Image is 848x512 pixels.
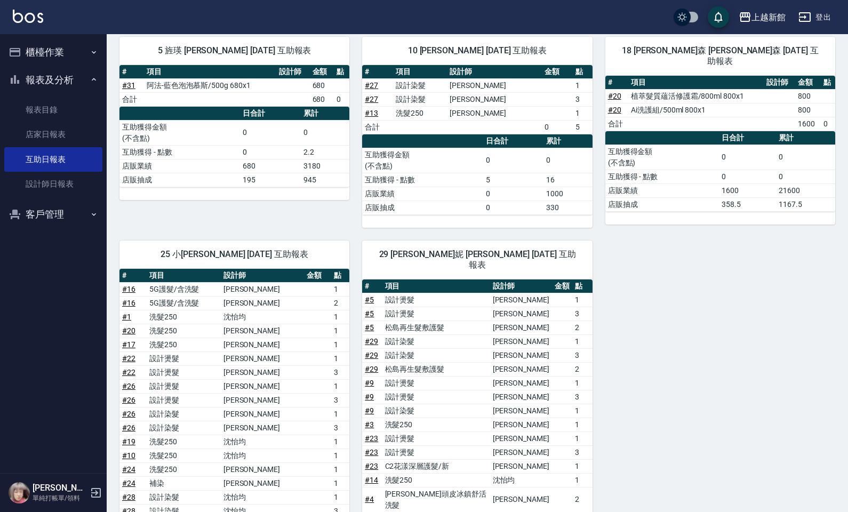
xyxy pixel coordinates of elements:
td: 洗髮250 [147,435,221,449]
th: # [362,65,393,79]
td: [PERSON_NAME] [490,445,552,459]
td: [PERSON_NAME]頭皮冰鎮舒活洗髮 [382,487,490,512]
td: 1 [331,324,350,338]
td: 1 [573,78,593,92]
a: #9 [365,406,374,415]
td: 店販抽成 [362,201,483,214]
td: 1 [331,449,350,462]
td: 1600 [795,117,821,131]
td: 洗髮250 [393,106,447,120]
th: 設計師 [276,65,310,79]
td: 洗髮250 [147,449,221,462]
td: 800 [795,89,821,103]
td: 洗髮250 [147,462,221,476]
td: 洗髮250 [147,338,221,351]
a: #29 [365,351,378,359]
a: #23 [365,434,378,443]
td: [PERSON_NAME] [490,293,552,307]
td: [PERSON_NAME] [490,487,552,512]
th: 金額 [795,76,821,90]
td: 設計燙髮 [382,445,490,459]
a: #22 [122,368,135,377]
a: #1 [122,313,131,321]
td: 設計燙髮 [382,307,490,321]
a: #26 [122,423,135,432]
span: 29 [PERSON_NAME]妮 [PERSON_NAME] [DATE] 互助報表 [375,249,579,270]
td: [PERSON_NAME] [490,334,552,348]
td: 設計燙髮 [147,351,221,365]
td: [PERSON_NAME] [221,393,304,407]
td: 互助獲得 - 點數 [362,173,483,187]
td: 1 [572,459,593,473]
th: 累計 [776,131,835,145]
a: #27 [365,95,378,103]
span: 10 [PERSON_NAME] [DATE] 互助報表 [375,45,579,56]
td: 0 [543,148,592,173]
td: 沈怡均 [490,473,552,487]
td: 設計染髮 [393,78,447,92]
td: 1 [331,476,350,490]
button: save [708,6,729,28]
a: #10 [122,451,135,460]
td: 3 [572,307,593,321]
td: 680 [240,159,300,173]
td: Ai洗護組/500ml 800x1 [628,103,764,117]
th: 金額 [310,65,334,79]
td: 店販業績 [605,183,719,197]
td: 1 [573,106,593,120]
td: 合計 [605,117,628,131]
td: 0 [542,120,573,134]
button: 客戶管理 [4,201,102,228]
td: 植萃髮質蘊活修護霜/800ml 800x1 [628,89,764,103]
td: 松島再生髮敷護髮 [382,321,490,334]
td: 1000 [543,187,592,201]
img: Person [9,482,30,503]
a: #28 [122,493,135,501]
td: [PERSON_NAME] [221,476,304,490]
td: 洗髮250 [147,324,221,338]
td: 1 [331,351,350,365]
th: 項目 [147,269,221,283]
td: [PERSON_NAME] [221,421,304,435]
td: 1 [331,310,350,324]
button: 登出 [794,7,835,27]
table: a dense table [605,76,835,131]
td: [PERSON_NAME] [221,379,304,393]
td: [PERSON_NAME] [490,307,552,321]
td: [PERSON_NAME] [490,431,552,445]
th: 項目 [393,65,447,79]
a: #5 [365,309,374,318]
th: 金額 [542,65,573,79]
th: 累計 [543,134,592,148]
span: 5 旌瑛 [PERSON_NAME] [DATE] 互助報表 [132,45,337,56]
td: 設計染髮 [382,334,490,348]
td: 1 [331,435,350,449]
td: [PERSON_NAME] [490,459,552,473]
td: 1 [572,473,593,487]
td: 互助獲得 - 點數 [119,145,240,159]
td: 0 [240,120,300,145]
td: 洗髮250 [147,310,221,324]
td: 0 [240,145,300,159]
td: 互助獲得金額 (不含點) [119,120,240,145]
table: a dense table [605,131,835,212]
td: [PERSON_NAME] [221,351,304,365]
td: 洗髮250 [382,418,490,431]
td: 358.5 [719,197,776,211]
td: 1 [331,282,350,296]
a: #4 [365,495,374,503]
td: 阿法-藍色泡泡慕斯/500g 680x1 [144,78,276,92]
td: [PERSON_NAME] [490,362,552,376]
a: #29 [365,337,378,346]
td: 1 [572,376,593,390]
td: 0 [776,145,835,170]
a: #24 [122,479,135,487]
th: # [362,279,382,293]
td: 1 [331,338,350,351]
th: 設計師 [447,65,542,79]
th: 項目 [144,65,276,79]
table: a dense table [362,134,592,215]
th: 點 [821,76,835,90]
td: 945 [301,173,349,187]
a: #23 [365,448,378,457]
